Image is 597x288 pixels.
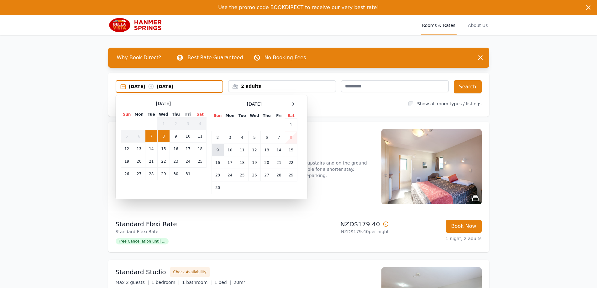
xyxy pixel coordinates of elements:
td: 25 [194,155,206,168]
th: Mon [224,113,236,119]
td: 28 [273,169,285,181]
td: 19 [121,155,133,168]
td: 4 [194,118,206,130]
td: 27 [133,168,145,180]
td: 28 [145,168,157,180]
td: 25 [236,169,248,181]
td: 14 [145,143,157,155]
span: Why Book Direct? [112,51,166,64]
td: 13 [133,143,145,155]
td: 17 [224,156,236,169]
td: 22 [157,155,170,168]
td: 10 [182,130,194,143]
div: [DATE] [DATE] [129,83,223,90]
td: 30 [212,181,224,194]
p: 1 night, 2 adults [394,235,482,242]
td: 26 [121,168,133,180]
th: Wed [248,113,260,119]
td: 29 [157,168,170,180]
span: Free Cancellation until ... [116,238,169,244]
span: Max 2 guests | [116,280,149,285]
td: 23 [212,169,224,181]
td: 16 [212,156,224,169]
th: Tue [145,112,157,118]
span: [DATE] [156,100,171,107]
img: Bella Vista Hanmer Springs [108,18,169,33]
td: 12 [121,143,133,155]
td: 24 [182,155,194,168]
td: 20 [133,155,145,168]
td: 5 [248,131,260,144]
td: 11 [194,130,206,143]
td: 7 [273,131,285,144]
td: 3 [182,118,194,130]
td: 9 [170,130,182,143]
label: Show all room types / listings [417,101,481,106]
th: Fri [182,112,194,118]
td: 4 [236,131,248,144]
td: 7 [145,130,157,143]
p: Standard Flexi Rate [116,220,296,228]
td: 18 [236,156,248,169]
td: 21 [273,156,285,169]
th: Tue [236,113,248,119]
td: 2 [212,131,224,144]
th: Thu [261,113,273,119]
td: 15 [285,144,297,156]
td: 3 [224,131,236,144]
td: 11 [236,144,248,156]
button: Book Now [446,220,482,233]
th: Sat [285,113,297,119]
td: 30 [170,168,182,180]
td: 8 [157,130,170,143]
span: 20m² [233,280,245,285]
td: 18 [194,143,206,155]
td: 20 [261,156,273,169]
a: Rooms & Rates [421,15,457,35]
p: NZD$179.40 per night [301,228,389,235]
th: Thu [170,112,182,118]
th: Mon [133,112,145,118]
td: 21 [145,155,157,168]
p: NZD$179.40 [301,220,389,228]
td: 22 [285,156,297,169]
td: 26 [248,169,260,181]
button: Check Availability [170,267,210,277]
td: 17 [182,143,194,155]
td: 1 [285,119,297,131]
td: 12 [248,144,260,156]
th: Sun [212,113,224,119]
span: 1 bedroom | [151,280,180,285]
td: 19 [248,156,260,169]
td: 15 [157,143,170,155]
a: About Us [467,15,489,35]
th: Sat [194,112,206,118]
td: 29 [285,169,297,181]
p: Standard Flexi Rate [116,228,296,235]
th: Wed [157,112,170,118]
span: 1 bathroom | [182,280,212,285]
td: 14 [273,144,285,156]
span: [DATE] [247,101,262,107]
td: 16 [170,143,182,155]
td: 5 [121,130,133,143]
div: 2 adults [228,83,336,89]
td: 10 [224,144,236,156]
td: 24 [224,169,236,181]
td: 8 [285,131,297,144]
td: 31 [182,168,194,180]
th: Sun [121,112,133,118]
p: No Booking Fees [264,54,306,61]
td: 6 [261,131,273,144]
td: 6 [133,130,145,143]
span: Use the promo code BOOKDIRECT to receive our very best rate! [218,4,379,10]
td: 9 [212,144,224,156]
h3: Standard Studio [116,268,166,276]
td: 27 [261,169,273,181]
p: Best Rate Guaranteed [187,54,243,61]
td: 1 [157,118,170,130]
td: 23 [170,155,182,168]
th: Fri [273,113,285,119]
